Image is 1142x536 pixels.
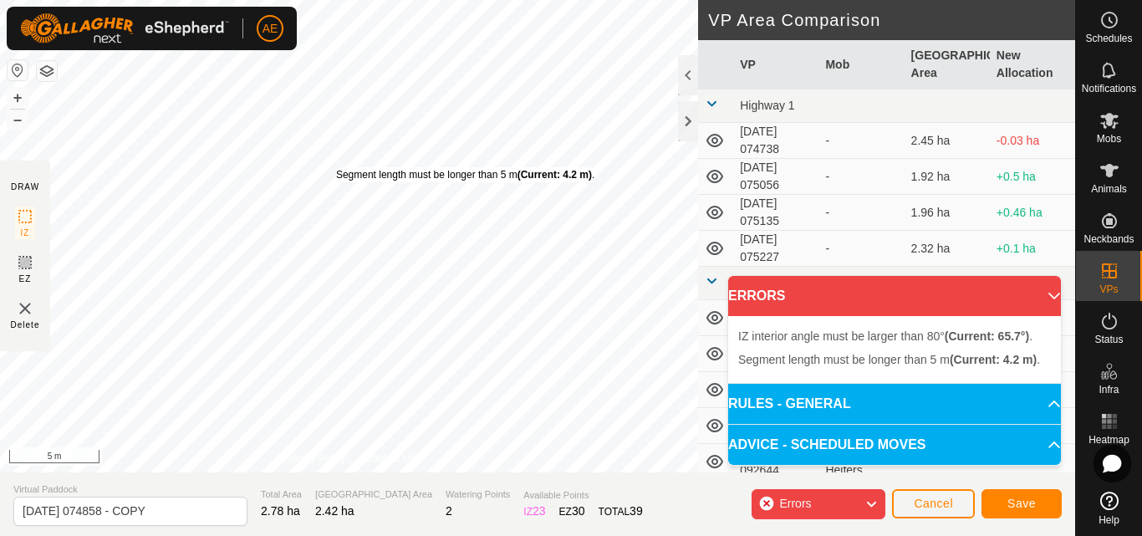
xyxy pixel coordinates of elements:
[728,384,1061,424] p-accordion-header: RULES - GENERAL
[818,40,904,89] th: Mob
[825,132,897,150] div: -
[523,503,545,520] div: IZ
[283,451,346,466] a: Privacy Policy
[1099,284,1118,294] span: VPs
[708,10,1075,30] h2: VP Area Comparison
[990,40,1075,89] th: New Allocation
[559,503,585,520] div: EZ
[825,240,897,258] div: -
[599,503,643,520] div: TOTAL
[1083,234,1134,244] span: Neckbands
[517,169,592,181] b: (Current: 4.2 m)
[733,195,818,231] td: [DATE] 075135
[990,123,1075,159] td: -0.03 ha
[13,482,247,497] span: Virtual Paddock
[905,159,990,195] td: 1.92 ha
[572,504,585,518] span: 30
[11,319,40,331] span: Delete
[15,299,35,319] img: VP
[1088,435,1129,445] span: Heatmap
[336,167,594,182] div: Segment length must be longer than 5 m .
[892,489,975,518] button: Cancel
[315,504,354,518] span: 2.42 ha
[261,504,300,518] span: 2.78 ha
[19,273,32,285] span: EZ
[733,159,818,195] td: [DATE] 075056
[1094,334,1123,345] span: Status
[261,488,302,502] span: Total Area
[365,451,415,466] a: Contact Us
[1091,184,1127,194] span: Animals
[446,488,510,502] span: Watering Points
[315,488,432,502] span: [GEOGRAPHIC_DATA] Area
[905,123,990,159] td: 2.45 ha
[990,231,1075,267] td: +0.1 ha
[728,276,1061,316] p-accordion-header: ERRORS
[1097,134,1121,144] span: Mobs
[779,497,811,510] span: Errors
[533,504,546,518] span: 23
[728,316,1061,383] p-accordion-content: ERRORS
[905,40,990,89] th: [GEOGRAPHIC_DATA] Area
[1076,485,1142,532] a: Help
[738,353,1040,366] span: Segment length must be longer than 5 m .
[740,99,794,112] span: Highway 1
[8,60,28,80] button: Reset Map
[20,13,229,43] img: Gallagher Logo
[914,497,953,510] span: Cancel
[8,110,28,130] button: –
[905,231,990,267] td: 2.32 ha
[733,40,818,89] th: VP
[446,504,452,518] span: 2
[1099,385,1119,395] span: Infra
[21,227,30,239] span: IZ
[263,20,278,38] span: AE
[733,231,818,267] td: [DATE] 075227
[728,425,1061,465] p-accordion-header: ADVICE - SCHEDULED MOVES
[728,394,851,414] span: RULES - GENERAL
[950,353,1037,366] b: (Current: 4.2 m)
[523,488,642,503] span: Available Points
[1099,515,1119,525] span: Help
[11,181,39,193] div: DRAW
[1082,84,1136,94] span: Notifications
[8,88,28,108] button: +
[728,286,785,306] span: ERRORS
[728,435,925,455] span: ADVICE - SCHEDULED MOVES
[1007,497,1036,510] span: Save
[37,61,57,81] button: Map Layers
[905,195,990,231] td: 1.96 ha
[990,195,1075,231] td: +0.46 ha
[733,123,818,159] td: [DATE] 074738
[1085,33,1132,43] span: Schedules
[981,489,1062,518] button: Save
[825,168,897,186] div: -
[990,159,1075,195] td: +0.5 ha
[738,329,1032,343] span: IZ interior angle must be larger than 80° .
[630,504,643,518] span: 39
[825,204,897,222] div: -
[945,329,1029,343] b: (Current: 65.7°)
